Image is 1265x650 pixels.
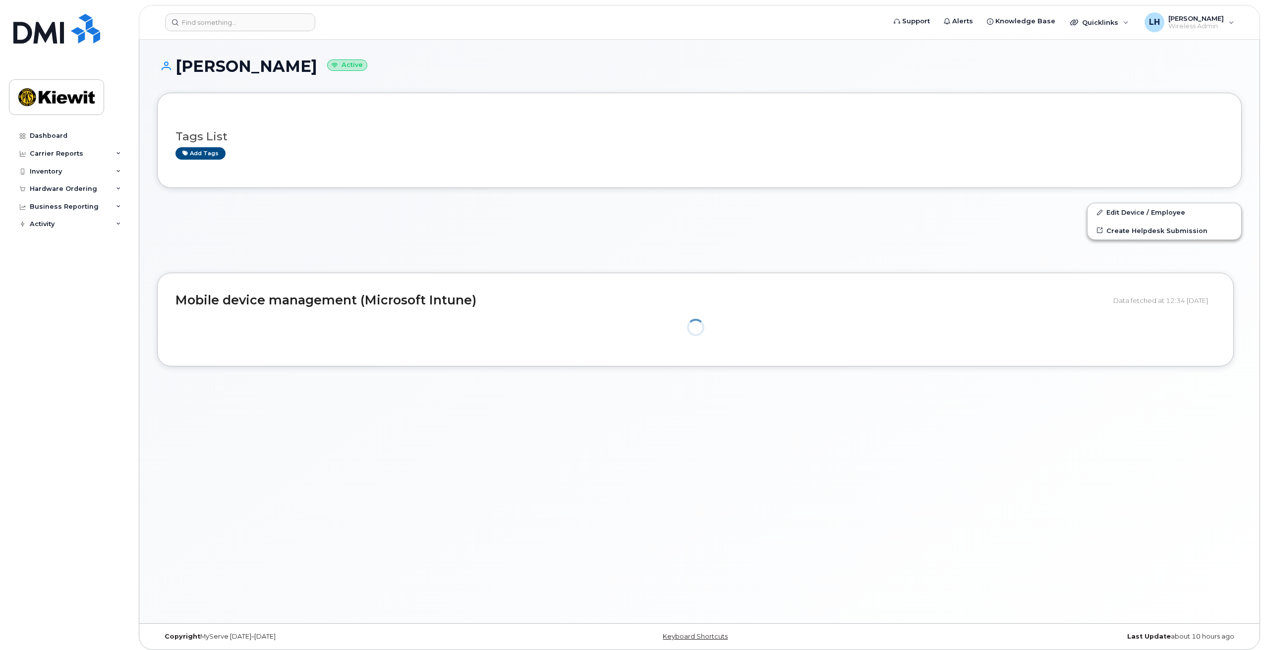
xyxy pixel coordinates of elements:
a: Edit Device / Employee [1088,203,1241,221]
h2: Mobile device management (Microsoft Intune) [175,294,1106,307]
div: Data fetched at 12:34 [DATE] [1113,291,1215,310]
a: Add tags [175,147,226,160]
h3: Tags List [175,130,1223,143]
div: about 10 hours ago [880,633,1242,641]
strong: Last Update [1127,633,1171,640]
small: Active [327,59,367,71]
a: Keyboard Shortcuts [663,633,728,640]
div: MyServe [DATE]–[DATE] [157,633,518,641]
h1: [PERSON_NAME] [157,58,1242,75]
strong: Copyright [165,633,200,640]
a: Create Helpdesk Submission [1088,222,1241,239]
